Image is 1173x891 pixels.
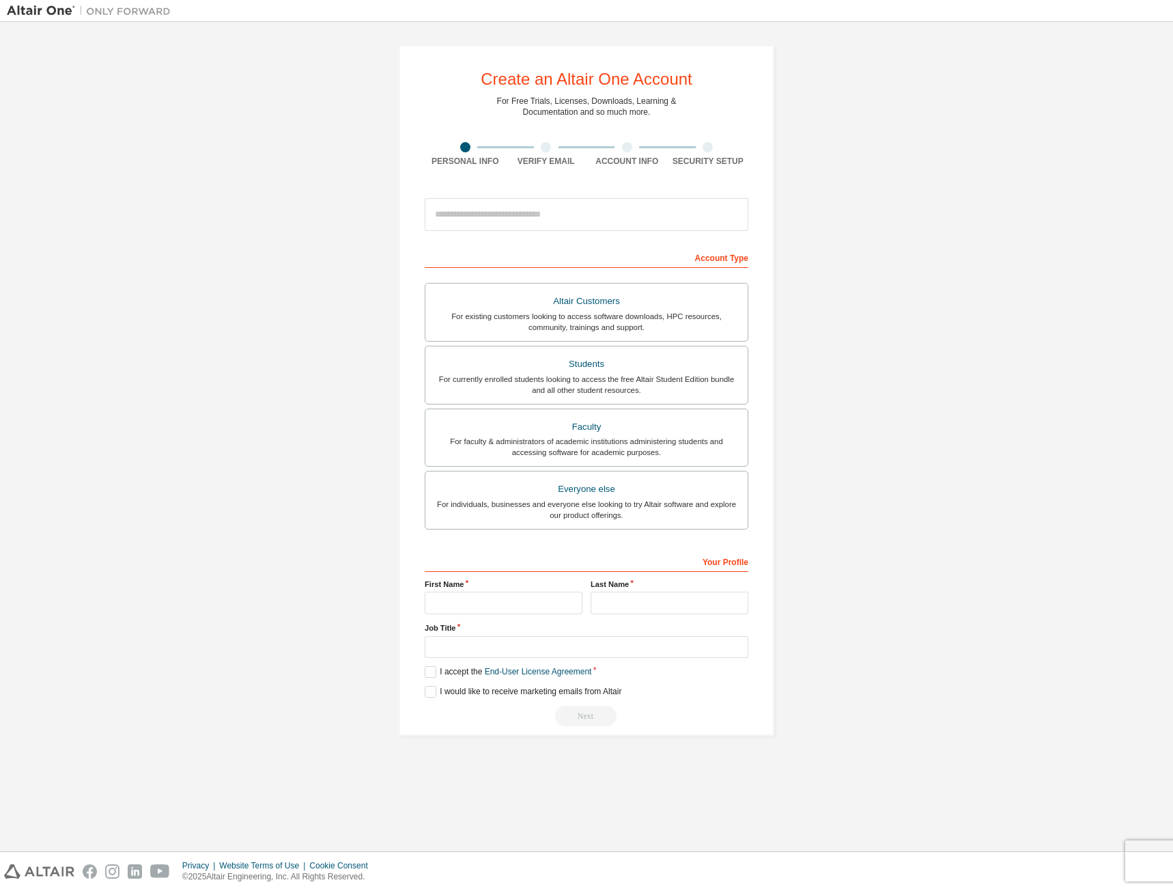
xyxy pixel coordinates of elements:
[591,579,748,590] label: Last Name
[425,622,748,633] label: Job Title
[434,499,739,521] div: For individuals, businesses and everyone else looking to try Altair software and explore our prod...
[150,864,170,879] img: youtube.svg
[425,666,591,678] label: I accept the
[506,156,587,167] div: Verify Email
[497,96,677,118] div: For Free Trials, Licenses, Downloads, Learning & Documentation and so much more.
[309,860,376,871] div: Cookie Consent
[434,311,739,333] div: For existing customers looking to access software downloads, HPC resources, community, trainings ...
[182,860,219,871] div: Privacy
[425,246,748,268] div: Account Type
[182,871,376,883] p: © 2025 Altair Engineering, Inc. All Rights Reserved.
[425,550,748,572] div: Your Profile
[425,579,582,590] label: First Name
[434,355,739,374] div: Students
[434,374,739,396] div: For currently enrolled students looking to access the free Altair Student Edition bundle and all ...
[105,864,119,879] img: instagram.svg
[434,417,739,437] div: Faculty
[434,436,739,458] div: For faculty & administrators of academic institutions administering students and accessing softwa...
[7,4,178,18] img: Altair One
[219,860,309,871] div: Website Terms of Use
[425,686,621,698] label: I would like to receive marketing emails from Altair
[485,667,592,676] a: End-User License Agreement
[434,480,739,499] div: Everyone else
[4,864,74,879] img: altair_logo.svg
[481,71,692,87] div: Create an Altair One Account
[434,292,739,311] div: Altair Customers
[586,156,668,167] div: Account Info
[128,864,142,879] img: linkedin.svg
[83,864,97,879] img: facebook.svg
[425,706,748,726] div: Read and acccept EULA to continue
[425,156,506,167] div: Personal Info
[668,156,749,167] div: Security Setup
